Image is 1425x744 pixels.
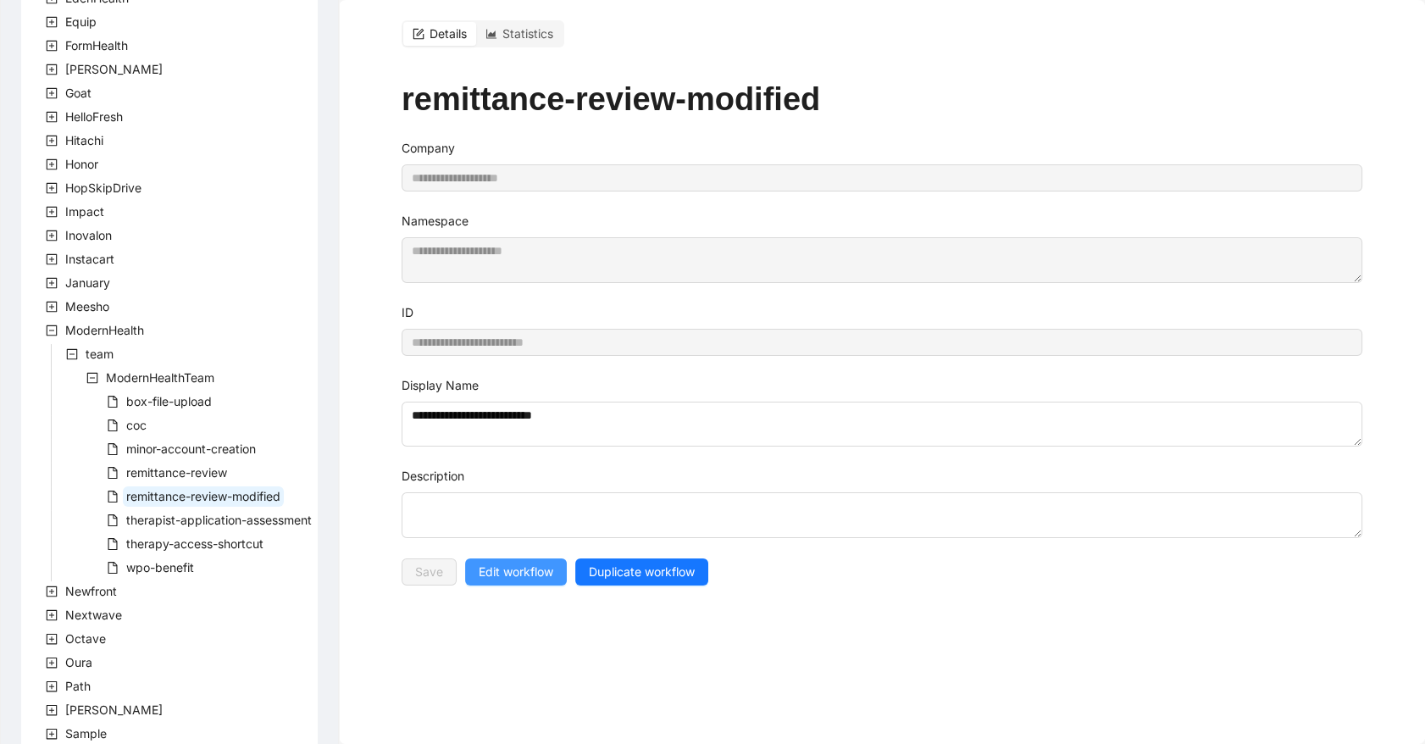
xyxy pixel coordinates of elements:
span: Equip [62,12,100,32]
span: Impact [62,202,108,222]
span: Oura [65,655,92,669]
span: minor-account-creation [126,441,256,456]
span: plus-square [46,728,58,740]
span: Goat [62,83,95,103]
span: plus-square [46,16,58,28]
span: plus-square [46,680,58,692]
span: Details [430,26,467,41]
label: Company [402,139,455,158]
label: ID [402,303,413,322]
span: Octave [62,629,109,649]
span: plus-square [46,704,58,716]
span: Statistics [502,26,553,41]
span: FormHealth [62,36,131,56]
span: file [107,443,119,455]
span: Path [62,676,94,697]
span: remittance-review [126,465,227,480]
span: plus-square [46,586,58,597]
textarea: Description [402,492,1362,538]
span: coc [123,415,150,436]
button: Duplicate workflow [575,558,708,586]
span: Edit workflow [479,563,553,581]
input: ID [402,329,1362,356]
button: Save [402,558,457,586]
span: box-file-upload [123,391,215,412]
span: Sample [65,726,107,741]
span: ModernHealthTeam [103,368,218,388]
span: Honor [65,157,98,171]
span: file [107,467,119,479]
span: box-file-upload [126,394,212,408]
label: Namespace [402,212,469,230]
span: Rothman [62,700,166,720]
span: remittance-review-modified [123,486,284,507]
span: wpo-benefit [123,558,197,578]
span: Instacart [62,249,118,269]
span: Instacart [65,252,114,266]
span: ModernHealth [62,320,147,341]
span: plus-square [46,64,58,75]
span: Impact [65,204,104,219]
span: Path [65,679,91,693]
span: Oura [62,652,96,673]
textarea: Display Name [402,402,1362,447]
span: HelloFresh [62,107,126,127]
span: therapist-application-assessment [126,513,312,527]
span: plus-square [46,657,58,669]
span: ModernHealthTeam [106,370,214,385]
span: [PERSON_NAME] [65,62,163,76]
label: Display Name [402,376,479,395]
span: minus-square [66,348,78,360]
span: file [107,514,119,526]
span: Newfront [62,581,120,602]
span: plus-square [46,206,58,218]
span: team [82,344,117,364]
span: plus-square [46,253,58,265]
span: Sample [62,724,110,744]
span: Duplicate workflow [589,563,695,581]
span: FormHealth [65,38,128,53]
span: Equip [65,14,97,29]
span: plus-square [46,40,58,52]
span: Newfront [65,584,117,598]
textarea: Namespace [402,237,1362,283]
span: minor-account-creation [123,439,259,459]
span: Octave [65,631,106,646]
span: remittance-review [123,463,230,483]
label: Description [402,467,464,486]
span: remittance-review-modified [126,489,280,503]
span: coc [126,418,147,432]
span: file [107,419,119,431]
span: plus-square [46,87,58,99]
button: Edit workflow [465,558,567,586]
span: form [413,28,424,40]
span: HopSkipDrive [62,178,145,198]
span: plus-square [46,158,58,170]
span: plus-square [46,230,58,242]
span: minus-square [86,372,98,384]
span: Hitachi [65,133,103,147]
span: therapy-access-shortcut [123,534,267,554]
span: Save [415,563,443,581]
span: Honor [62,154,102,175]
span: area-chart [485,28,497,40]
span: Hitachi [62,130,107,151]
span: therapy-access-shortcut [126,536,263,551]
span: plus-square [46,633,58,645]
span: plus-square [46,111,58,123]
span: Meesho [62,297,113,317]
span: Garner [62,59,166,80]
span: plus-square [46,301,58,313]
span: Meesho [65,299,109,314]
span: plus-square [46,135,58,147]
span: Nextwave [62,605,125,625]
span: Goat [65,86,91,100]
span: plus-square [46,277,58,289]
span: Inovalon [62,225,115,246]
span: HelloFresh [65,109,123,124]
span: file [107,491,119,502]
span: therapist-application-assessment [123,510,315,530]
span: January [65,275,110,290]
span: Inovalon [65,228,112,242]
span: Nextwave [65,608,122,622]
